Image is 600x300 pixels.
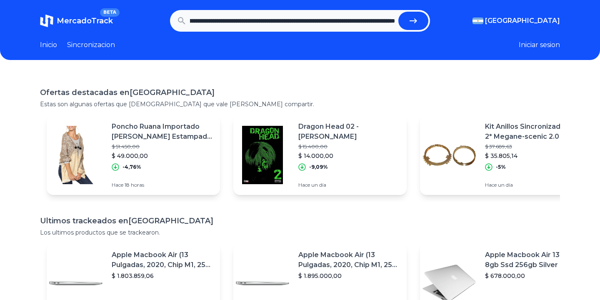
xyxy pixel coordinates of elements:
p: Kit Anillos Sincronizados 1* Y 2* Megane-scenic 2.0 [485,122,587,142]
p: Apple Macbook Air (13 Pulgadas, 2020, Chip M1, 256 Gb De Ssd, 8 Gb De Ram) - Plata [112,250,213,270]
p: Apple Macbook Air 13 Core I5 8gb Ssd 256gb Silver [485,250,587,270]
span: MercadoTrack [57,16,113,25]
p: $ 15.400,00 [298,143,400,150]
h1: Ultimos trackeados en [GEOGRAPHIC_DATA] [40,215,560,227]
p: Apple Macbook Air (13 Pulgadas, 2020, Chip M1, 256 Gb De Ssd, 8 Gb De Ram) - Plata [298,250,400,270]
p: Hace un día [298,182,400,188]
p: $ 35.805,14 [485,152,587,160]
a: Featured imagePoncho Ruana Importado [PERSON_NAME] Estampado #a21801$ 51.450,00$ 49.000,00-4,76%H... [47,115,220,195]
a: Featured imageKit Anillos Sincronizados 1* Y 2* Megane-scenic 2.0$ 37.689,63$ 35.805,14-5%Hace un... [420,115,593,195]
p: Hace 18 horas [112,182,213,188]
p: $ 1.895.000,00 [298,272,400,280]
button: [GEOGRAPHIC_DATA] [472,16,560,26]
img: Featured image [420,126,478,184]
p: Los ultimos productos que se trackearon. [40,228,560,237]
img: Featured image [47,126,105,184]
p: $ 51.450,00 [112,143,213,150]
img: Featured image [233,126,292,184]
p: $ 49.000,00 [112,152,213,160]
a: Inicio [40,40,57,50]
p: Hace un día [485,182,587,188]
img: Argentina [472,17,483,24]
p: $ 37.689,63 [485,143,587,150]
p: Dragon Head 02 - [PERSON_NAME] [298,122,400,142]
p: $ 1.803.859,06 [112,272,213,280]
p: -4,76% [122,164,141,170]
p: Poncho Ruana Importado [PERSON_NAME] Estampado #a21801 [112,122,213,142]
h1: Ofertas destacadas en [GEOGRAPHIC_DATA] [40,87,560,98]
a: MercadoTrackBETA [40,14,113,27]
p: $ 678.000,00 [485,272,587,280]
img: MercadoTrack [40,14,53,27]
p: Estas son algunas ofertas que [DEMOGRAPHIC_DATA] que vale [PERSON_NAME] compartir. [40,100,560,108]
a: Featured imageDragon Head 02 - [PERSON_NAME]$ 15.400,00$ 14.000,00-9,09%Hace un día [233,115,407,195]
span: [GEOGRAPHIC_DATA] [485,16,560,26]
p: $ 14.000,00 [298,152,400,160]
span: BETA [100,8,120,17]
button: Iniciar sesion [519,40,560,50]
p: -5% [496,164,506,170]
p: -9,09% [309,164,328,170]
a: Sincronizacion [67,40,115,50]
